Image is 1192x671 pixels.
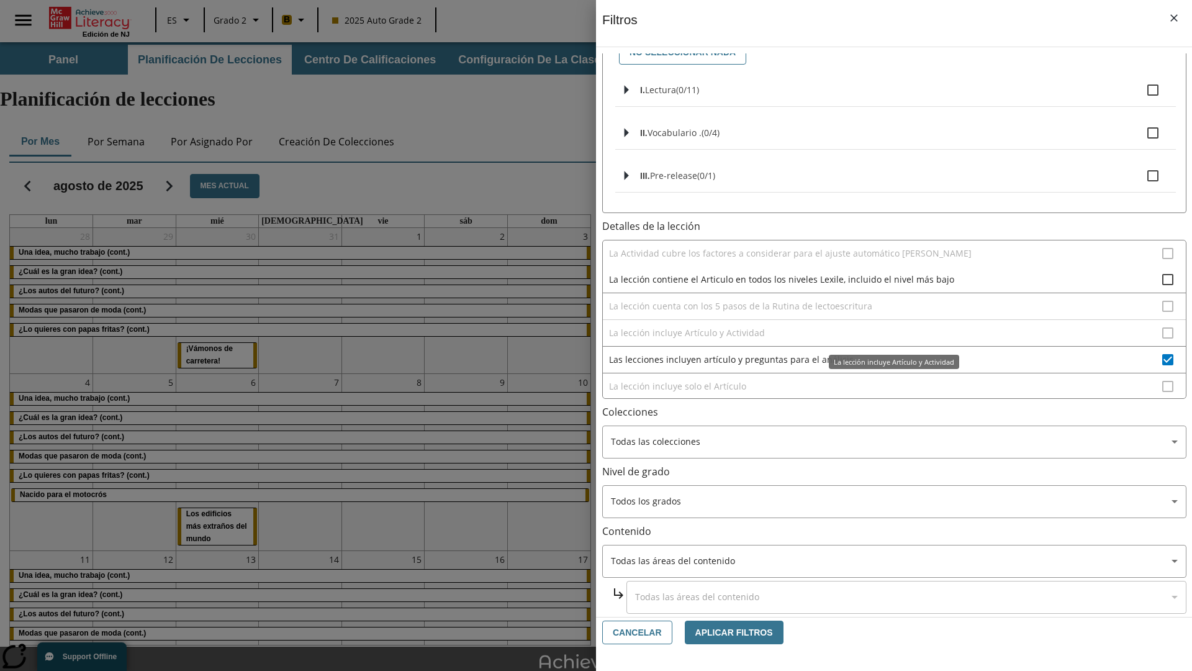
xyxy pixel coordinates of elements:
div: Seleccione el Contenido [626,581,1186,614]
span: II. [640,128,648,138]
div: La lección contiene el Articulo en todos los niveles Lexile, incluido el nivel más bajo [603,267,1186,293]
span: La lección contiene el Articulo en todos los niveles Lexile, incluido el nivel más bajo [609,273,1162,286]
ul: Detalles de la lección [602,240,1186,399]
div: Seleccione el Contenido [602,545,1186,578]
span: I. [640,85,645,95]
span: III. [640,171,650,181]
p: Nivel de grado [602,465,1186,479]
ul: Seleccione habilidades [615,74,1176,203]
span: Lectura [645,84,676,96]
div: Seleccione una Colección [602,426,1186,459]
p: Detalles de la lección [602,219,1186,234]
div: Seleccione los Grados [602,485,1186,518]
p: Contenido [602,524,1186,539]
button: Cancelar [602,621,672,645]
span: Las lecciones incluyen artículo y preguntas para el análisis [609,353,1162,366]
h1: Filtros [602,12,638,47]
div: Las lecciones incluyen artículo y preguntas para el análisis [603,346,1186,373]
span: 0 estándares seleccionados/11 estándares en grupo [676,84,699,96]
button: Cerrar los filtros del Menú lateral [1161,5,1187,31]
span: 0 estándares seleccionados/1 estándares en grupo [697,170,715,181]
div: La lección incluye Artículo y Actividad [829,355,959,369]
span: Pre-release [650,170,697,181]
button: Aplicar Filtros [685,621,783,645]
span: Vocabulario . [648,127,702,139]
span: 0 estándares seleccionados/4 estándares en grupo [702,127,720,139]
p: Colecciones [602,405,1186,419]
